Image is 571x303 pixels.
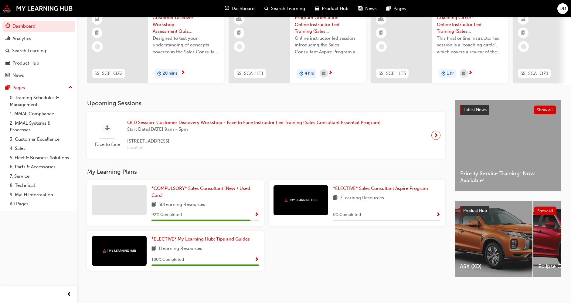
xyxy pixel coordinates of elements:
span: calendar-icon [462,70,465,77]
a: car-iconProduct Hub [310,2,353,15]
span: Customer Discover Workshop: Assessment Quiz (Sales Consultant Essential Program) [153,14,219,35]
span: learningRecordVerb_NONE-icon [95,44,100,49]
span: search-icon [5,48,10,54]
a: guage-iconDashboard [220,2,260,15]
span: 7 Learning Resources [340,194,384,202]
a: Product Hub [2,58,75,69]
a: Product HubShow all [460,206,556,216]
span: Coaching Circle - Online Instructor Led Training (Sales Consultant Essential Program) [437,14,503,35]
a: Analytics [2,33,75,44]
span: next-icon [328,70,333,76]
span: car-icon [5,61,10,66]
button: Show all [534,207,557,215]
span: learningResourceType_INSTRUCTOR_LED-icon [379,15,383,23]
span: car-icon [315,5,319,12]
h3: Upcoming Sessions [87,100,445,107]
a: 0. Training Schedules & Management [7,93,75,109]
span: ASX (XD) [460,263,528,270]
span: Show Progress [436,212,440,218]
span: chart-icon [5,36,10,42]
span: book-icon [333,194,338,202]
a: SS_SCE_QZ2Customer Discover Workshop: Assessment Quiz (Sales Consultant Essential Program)Designe... [87,9,224,83]
span: Search Learning [271,5,305,12]
span: duration-icon [157,70,161,78]
span: 4 hrs [305,70,314,77]
span: guage-icon [5,24,10,29]
a: Latest NewsShow all [460,105,556,115]
span: duration-icon [441,70,446,78]
span: SS_SCA_ILT1 [236,70,263,77]
span: QLD Session: Customer Discovery Workshop - Face to Face Instructor Led Training (Sales Consultant... [127,119,381,126]
span: News [365,5,377,12]
a: news-iconNews [353,2,382,15]
span: booktick-icon [95,29,99,37]
span: 50 Learning Resources [158,201,205,209]
span: *ELECTIVE* My Learning Hub: Tips and Guides [151,236,250,242]
span: 0 % Completed [333,211,361,218]
img: mmal [103,249,136,253]
span: Product Hub [322,5,348,12]
a: 7. Service [7,172,75,181]
button: Show Progress [254,256,259,264]
a: News [2,70,75,81]
span: search-icon [264,5,269,12]
img: mmal [3,5,73,12]
span: Dashboard [232,5,255,12]
a: Search Learning [2,45,75,56]
span: SS_SCE_ILT3 [379,70,406,77]
a: *COMPULSORY* Sales Consultant (New / Used Cars) [151,185,259,199]
span: news-icon [5,73,10,78]
span: 20 mins [163,70,177,77]
div: Search Learning [12,47,46,54]
a: SS_SCA_ILT1Program Orientation: Online Instructor Led Training (Sales Consultant Aspire Program)O... [229,9,366,83]
button: Pages [2,82,75,93]
span: next-icon [468,70,473,76]
span: next-icon [434,131,438,140]
a: Dashboard [2,21,75,32]
img: mmal [284,198,318,202]
span: Online instructor led session introducing the Sales Consultant Aspire Program and outlining what ... [295,35,361,56]
button: Show Progress [254,211,259,219]
span: Show Progress [254,257,259,263]
a: *ELECTIVE* My Learning Hub: Tips and Guides [151,236,252,243]
button: DashboardAnalyticsSearch LearningProduct HubNews [2,19,75,82]
a: search-iconSearch Learning [260,2,310,15]
button: Show all [534,106,556,114]
div: Pages [12,84,25,91]
span: sessionType_FACE_TO_FACE-icon [105,124,110,132]
span: Location [127,144,381,151]
span: calendar-icon [322,70,325,77]
a: ASX (XD) [455,201,532,277]
span: news-icon [358,5,363,12]
div: News [12,72,24,79]
div: Analytics [12,35,31,42]
span: 100 % Completed [151,256,184,263]
span: Face to face [92,141,122,148]
span: book-icon [151,201,156,209]
button: DD [557,3,568,14]
span: Product Hub [463,208,487,213]
h3: My Learning Plans [87,168,445,175]
span: book-icon [151,245,156,253]
span: 1 Learning Resources [158,245,202,253]
span: next-icon [181,70,185,76]
span: booktick-icon [379,29,383,37]
a: 1. MMAL Compliance [7,109,75,119]
a: 6. Parts & Accessories [7,162,75,172]
span: SS_SCA_QZ1 [521,70,548,77]
span: Priority Service Training: Now Available! [460,170,556,184]
a: Face to faceQLD Session: Customer Discovery Workshop - Face to Face Instructor Led Training (Sale... [92,117,440,154]
a: Latest NewsShow allPriority Service Training: Now Available! [455,100,561,191]
span: [STREET_ADDRESS] [127,138,381,145]
span: *COMPULSORY* Sales Consultant (New / Used Cars) [151,186,250,198]
span: guage-icon [225,5,229,12]
span: up-icon [68,84,73,92]
span: 92 % Completed [151,211,182,218]
span: Program Orientation: Online Instructor Led Training (Sales Consultant Aspire Program) [295,14,361,35]
a: pages-iconPages [382,2,411,15]
span: pages-icon [5,85,10,91]
span: This final online instructor led session is a 'coaching circle', which covers a review of the Sal... [437,35,503,56]
a: 9. MyLH Information [7,190,75,200]
a: All Pages [7,199,75,209]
